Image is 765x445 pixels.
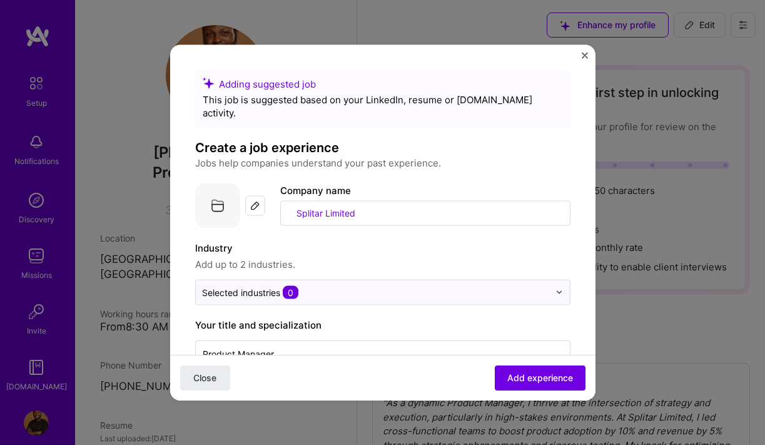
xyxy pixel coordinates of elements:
[245,195,265,215] div: Edit
[555,289,563,296] img: drop icon
[195,317,570,332] label: Your title and specialization
[203,77,214,88] i: icon SuggestedTeams
[203,77,563,90] div: Adding suggested job
[195,155,570,170] p: Jobs help companies understand your past experience.
[582,52,588,65] button: Close
[283,285,298,299] span: 0
[507,372,573,384] span: Add experience
[195,183,240,228] img: Company logo
[202,285,298,299] div: Selected industries
[193,372,216,384] span: Close
[180,366,230,391] button: Close
[495,366,585,391] button: Add experience
[195,257,570,272] span: Add up to 2 industries.
[280,184,351,196] label: Company name
[203,93,563,119] div: This job is suggested based on your LinkedIn, resume or [DOMAIN_NAME] activity.
[250,200,260,210] img: Edit
[195,240,570,255] label: Industry
[280,200,570,225] input: Search for a company...
[195,139,570,155] h4: Create a job experience
[195,340,570,367] input: Role name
